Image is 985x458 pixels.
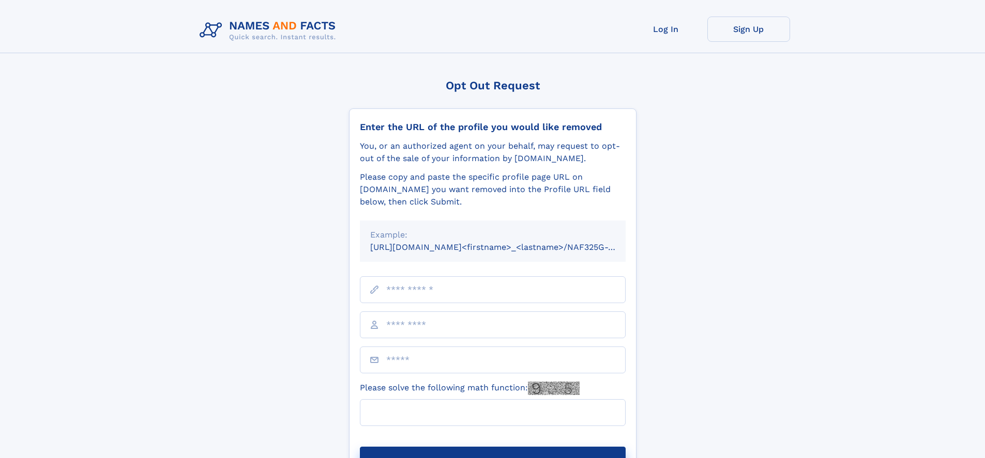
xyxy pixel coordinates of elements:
[360,121,626,133] div: Enter the URL of the profile you would like removed
[360,171,626,208] div: Please copy and paste the specific profile page URL on [DOMAIN_NAME] you want removed into the Pr...
[360,140,626,165] div: You, or an authorized agent on your behalf, may request to opt-out of the sale of your informatio...
[370,229,615,241] div: Example:
[349,79,637,92] div: Opt Out Request
[360,382,580,395] label: Please solve the following math function:
[625,17,707,42] a: Log In
[707,17,790,42] a: Sign Up
[370,242,645,252] small: [URL][DOMAIN_NAME]<firstname>_<lastname>/NAF325G-xxxxxxxx
[195,17,344,44] img: Logo Names and Facts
